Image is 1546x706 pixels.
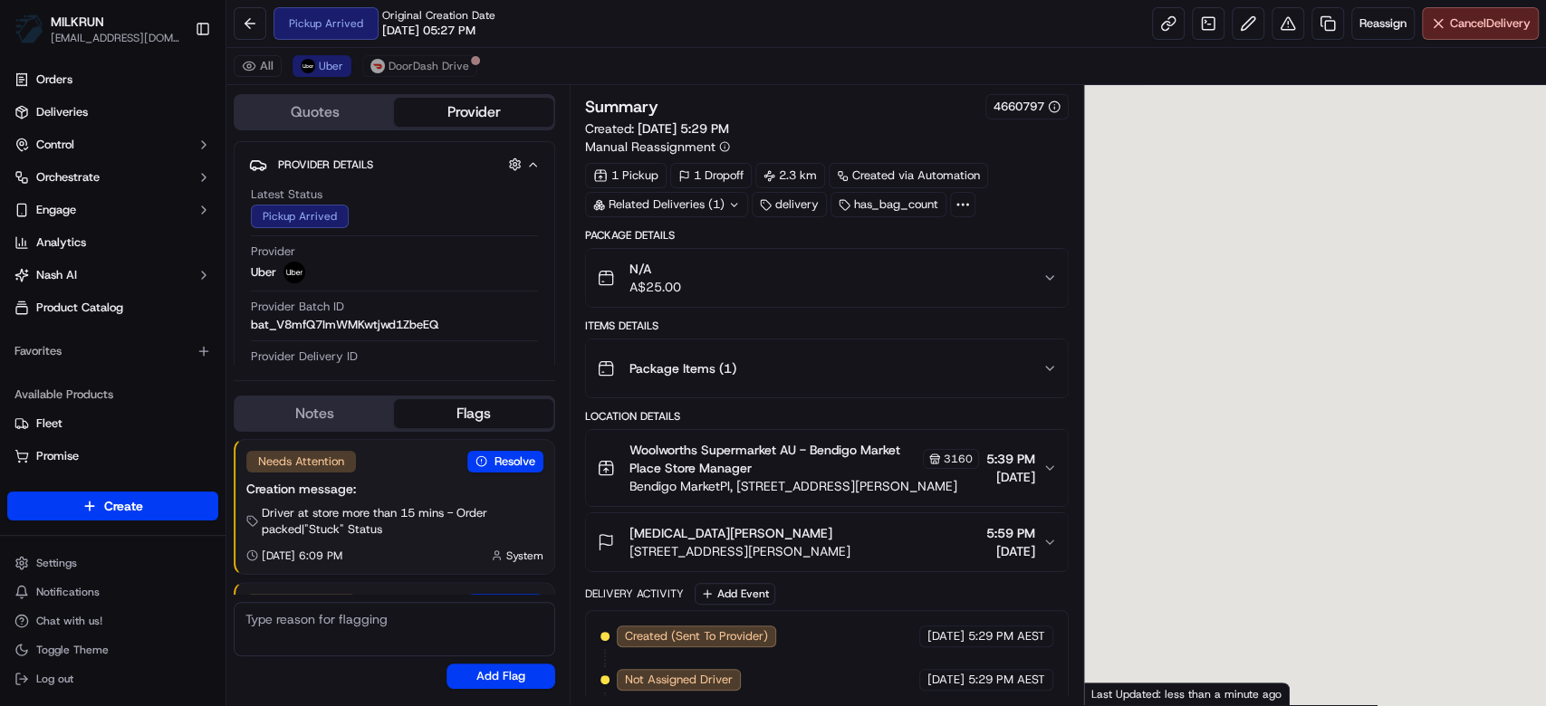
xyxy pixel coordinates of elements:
button: Fleet [7,409,218,438]
button: CancelDelivery [1422,7,1539,40]
span: Provider Delivery ID [251,348,358,365]
button: [MEDICAL_DATA][PERSON_NAME][STREET_ADDRESS][PERSON_NAME]5:59 PM[DATE] [586,513,1068,571]
span: Original Creation Date [382,8,495,23]
button: Promise [7,442,218,471]
button: Resolve [467,594,543,615]
span: N/A [629,260,681,278]
button: Manual Reassignment [585,138,730,156]
span: [DATE] [927,672,965,688]
button: Flags [394,399,552,428]
button: Add Flag [447,663,555,689]
span: Settings [36,556,77,570]
span: [DATE] 6:09 PM [262,549,342,563]
span: Log out [36,672,73,686]
span: [DATE] [986,468,1035,486]
img: doordash_logo_v2.png [370,59,385,73]
button: Notifications [7,579,218,605]
span: Created: [585,119,729,138]
a: Fleet [14,415,211,432]
div: Items Details [585,319,1069,333]
span: 5:29 PM AEST [968,672,1045,688]
span: Bendigo MarketPl, [STREET_ADDRESS][PERSON_NAME] [629,477,979,495]
span: 5:39 PM [986,450,1035,468]
span: Uber [251,264,276,281]
div: Related Deliveries (1) [585,192,748,217]
button: Orchestrate [7,163,218,192]
button: Provider [394,98,552,127]
span: Fleet [36,415,62,432]
span: [DATE] 05:27 PM [382,23,475,39]
span: Provider [251,243,295,260]
span: Driver at store more than 15 mins - Order packed | "Stuck" Status [262,505,543,538]
button: Resolve [467,451,543,472]
span: Uber [319,59,343,73]
button: N/AA$25.00 [586,249,1068,307]
h3: Summary [585,99,658,115]
button: Reassign [1351,7,1415,40]
span: Notifications [36,585,100,599]
div: 1 Dropoff [670,163,752,188]
div: Needs Attention [246,451,356,472]
div: Favorites [7,337,218,366]
button: DoorDash Drive [362,55,477,77]
button: Engage [7,196,218,224]
span: Cancel Delivery [1450,15,1531,32]
button: Settings [7,550,218,576]
a: Product Catalog [7,293,218,322]
span: Created (Sent To Provider) [625,628,768,644]
img: MILKRUN [14,14,43,43]
span: Product Catalog [36,300,123,316]
a: Promise [14,448,211,464]
button: 4660797 [994,99,1061,115]
img: uber-new-logo.jpeg [301,59,315,73]
span: [STREET_ADDRESS][PERSON_NAME] [629,542,850,560]
span: Promise [36,448,79,464]
div: Available Products [7,380,218,409]
div: has_bag_count [831,192,946,217]
span: Woolworths Supermarket AU - Bendigo Market Place Store Manager [629,441,919,477]
button: Toggle Theme [7,637,218,663]
span: [DATE] 5:29 PM [638,120,729,137]
span: Not Assigned Driver [625,672,733,688]
button: Woolworths Supermarket AU - Bendigo Market Place Store Manager3160Bendigo MarketPl, [STREET_ADDRE... [586,430,1068,506]
a: Orders [7,65,218,94]
span: Provider Details [278,157,373,172]
div: Last Updated: less than a minute ago [1084,682,1290,705]
div: delivery [752,192,827,217]
span: Manual Reassignment [585,138,715,156]
span: DoorDash Drive [389,59,469,73]
span: Orders [36,72,72,88]
span: Deliveries [36,104,88,120]
span: System [506,549,543,563]
div: Creation message: [246,480,543,498]
button: MILKRUNMILKRUN[EMAIL_ADDRESS][DOMAIN_NAME] [7,7,187,51]
button: Uber [293,55,351,77]
button: All [234,55,282,77]
button: Nash AI [7,261,218,290]
button: Quotes [235,98,394,127]
span: 5:59 PM [986,524,1035,542]
button: Add Event [695,583,775,605]
span: Engage [36,202,76,218]
span: [DATE] [986,542,1035,560]
div: Location Details [585,409,1069,424]
span: Analytics [36,234,86,251]
span: 5:29 PM AEST [968,628,1045,644]
button: Control [7,130,218,159]
span: Nash AI [36,267,77,283]
button: MILKRUN [51,13,104,31]
button: Provider Details [249,149,540,179]
span: Package Items ( 1 ) [629,359,736,377]
button: Log out [7,666,218,692]
span: [DATE] [927,628,965,644]
div: Delivery Activity [585,587,684,601]
a: Deliveries [7,98,218,127]
span: Reassign [1359,15,1407,32]
span: A$25.00 [629,278,681,296]
span: Latest Status [251,186,322,203]
button: Create [7,491,218,520]
div: Needs Attention [246,594,356,615]
button: [EMAIL_ADDRESS][DOMAIN_NAME] [51,31,180,45]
